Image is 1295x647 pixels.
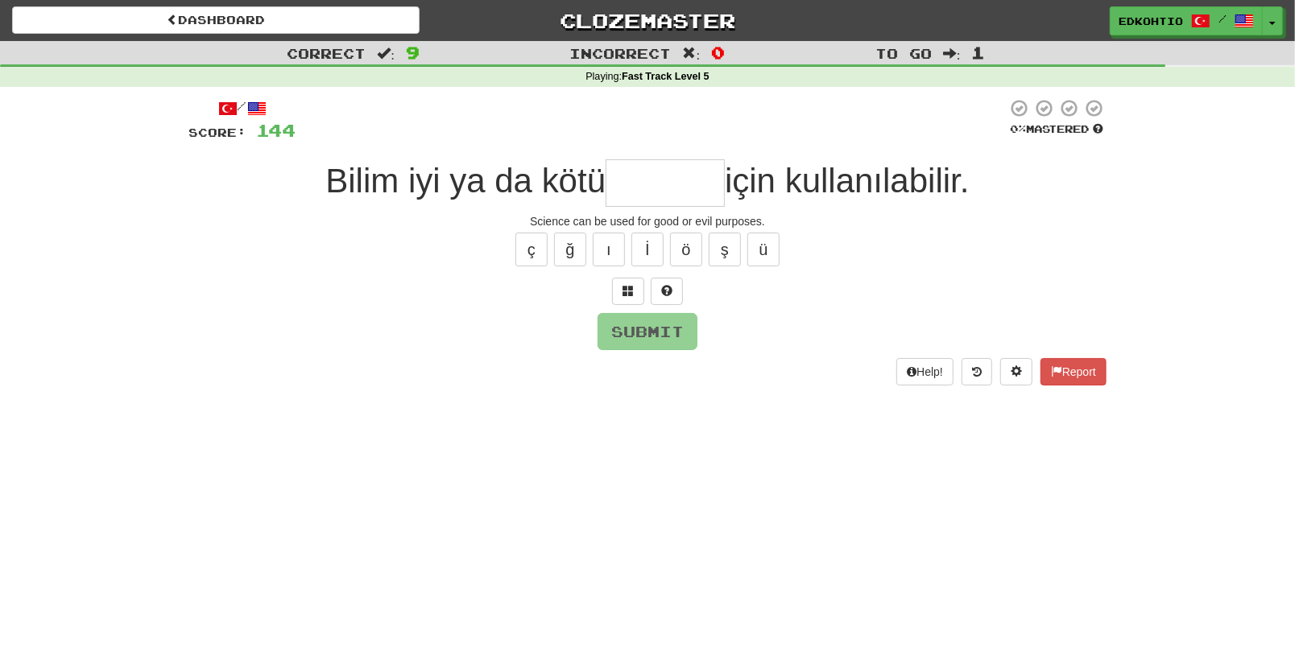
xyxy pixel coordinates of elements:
button: ş [709,233,741,266]
span: 0 [711,43,725,62]
div: Science can be used for good or evil purposes. [188,213,1107,229]
span: için kullanılabilir. [725,162,969,200]
span: edkohtio [1119,14,1183,28]
a: Clozemaster [444,6,851,35]
span: Incorrect [570,45,672,61]
strong: Fast Track Level 5 [622,71,710,82]
span: Score: [188,126,246,139]
div: Mastered [1007,122,1107,137]
span: / [1218,13,1227,24]
button: ü [747,233,780,266]
button: İ [631,233,664,266]
span: Bilim iyi ya da kötü [325,162,606,200]
button: ö [670,233,702,266]
button: Report [1041,358,1107,385]
a: Dashboard [12,6,420,34]
button: Submit [598,313,697,350]
button: Help! [896,358,954,385]
span: : [683,47,701,60]
div: / [188,98,296,118]
button: Single letter hint - you only get 1 per sentence and score half the points! alt+h [651,278,683,305]
span: 0 % [1010,122,1026,135]
span: 144 [256,120,296,140]
button: ç [515,233,548,266]
span: : [943,47,961,60]
button: Round history (alt+y) [962,358,992,385]
span: 9 [406,43,420,62]
button: Switch sentence to multiple choice alt+p [612,278,644,305]
span: : [377,47,395,60]
span: Correct [287,45,366,61]
a: edkohtio / [1110,6,1263,35]
button: ğ [554,233,586,266]
span: 1 [972,43,986,62]
button: ı [593,233,625,266]
span: To go [875,45,932,61]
